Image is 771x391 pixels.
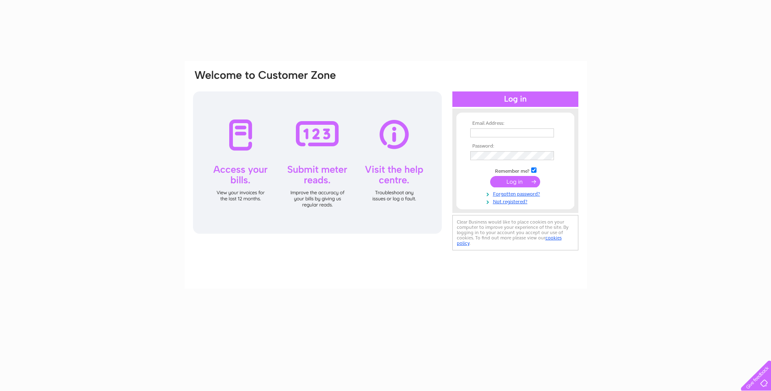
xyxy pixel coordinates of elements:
[457,235,562,246] a: cookies policy
[468,143,563,149] th: Password:
[470,189,563,197] a: Forgotten password?
[470,197,563,205] a: Not registered?
[490,176,540,187] input: Submit
[452,215,578,250] div: Clear Business would like to place cookies on your computer to improve your experience of the sit...
[468,166,563,174] td: Remember me?
[468,121,563,126] th: Email Address:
